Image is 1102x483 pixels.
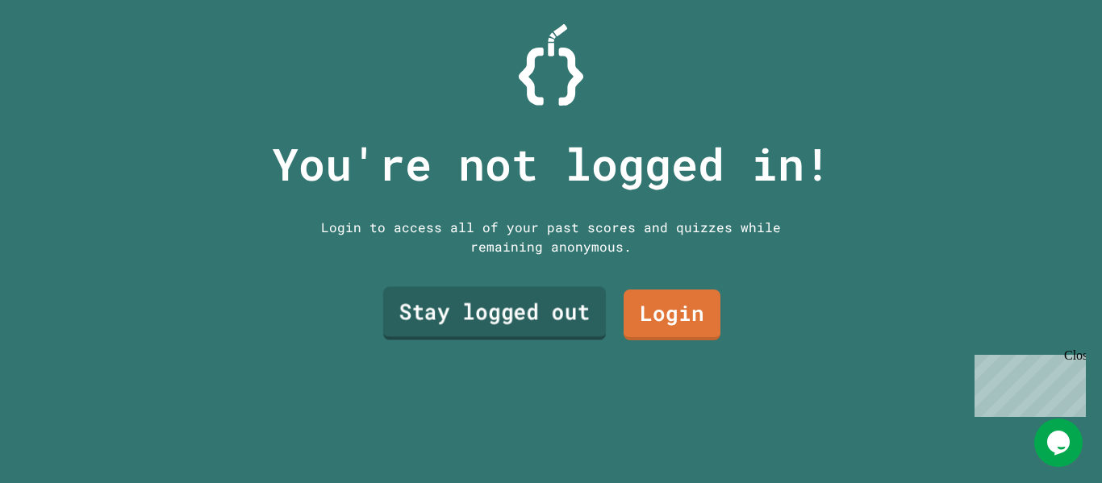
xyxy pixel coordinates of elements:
iframe: chat widget [968,348,1086,417]
a: Stay logged out [383,287,606,340]
a: Login [624,289,720,340]
iframe: chat widget [1034,418,1086,467]
p: You're not logged in! [272,131,831,198]
div: Login to access all of your past scores and quizzes while remaining anonymous. [309,218,793,256]
img: Logo.svg [519,24,583,106]
div: Chat with us now!Close [6,6,111,102]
